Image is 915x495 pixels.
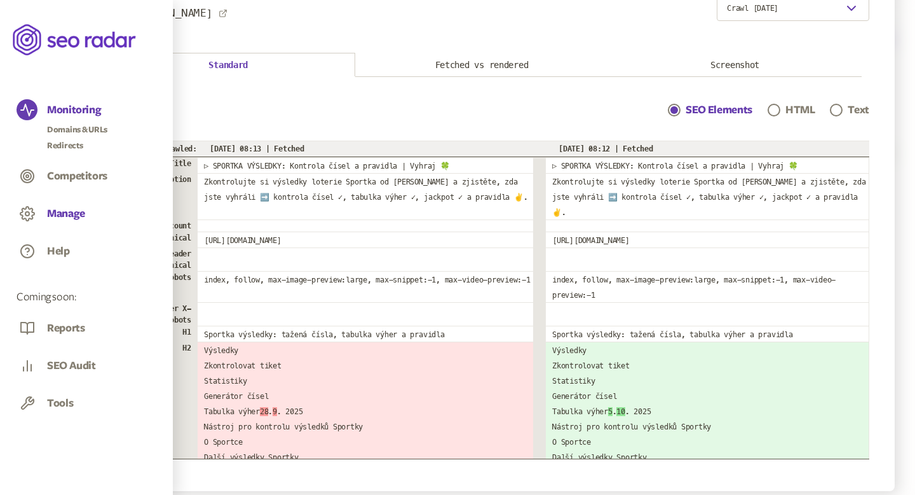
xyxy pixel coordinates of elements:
span: . [613,407,617,416]
a: Domains & URLs [47,123,107,136]
button: Help [47,244,70,258]
span: ▷ SPORTKA VÝSLEDKY: Kontrola čísel a pravidla | Vyhraj 🍀 [204,162,450,171]
button: Competitors [47,169,107,183]
a: Competitors [17,165,156,190]
p: SEO Elements [686,102,752,118]
button: Fetched vs rendered [355,53,609,77]
span: index, follow, max-image-preview:large, max-snippet:-1, max-video-preview:-1 [204,275,531,284]
span: Sportka výsledky: tažená čísla, tabulka výher a pravidla [552,330,793,339]
span: [URL][DOMAIN_NAME] [552,236,630,245]
span: index, follow, max-image-preview:large, max-snippet:-1, max-video-preview:-1 [552,275,836,300]
p: Text [848,102,869,118]
span: 9 [273,407,277,416]
p: HTML [785,102,815,118]
span: . [268,407,273,416]
span: Crawl [DATE] [727,3,778,13]
p: [DATE] 08:12 | Fetched [533,144,869,153]
span: [URL][DOMAIN_NAME] [204,236,281,245]
button: Manage [47,207,85,221]
a: Redirects [47,139,107,152]
span: 5 [608,407,613,416]
span: 10 [616,407,625,416]
button: Monitoring [47,103,101,117]
span: Sportka výsledky: tažená čísla, tabulka výher a pravidla [204,330,445,339]
span: Výsledky Zkontrolovat tiket Statistiky Generátor čísel Tabulka výher [204,346,281,416]
span: ▷ SPORTKA VÝSLEDKY: Kontrola čísel a pravidla | Vyhraj 🍀 [552,162,798,171]
button: Standard [102,53,355,76]
span: Výsledky Zkontrolovat tiket Statistiky Generátor čísel Tabulka výher [552,346,630,416]
p: [DATE] 08:13 | Fetched [197,144,533,153]
span: Zkontrolujte si výsledky loterie Sportka od [PERSON_NAME] a zjistěte, zda jste vyhráli ➡️ kontrol... [204,178,527,202]
button: Screenshot [608,53,862,77]
span: 28 [260,407,269,416]
span: Coming soon: [17,290,156,305]
span: Zkontrolujte si výsledky loterie Sportka od [PERSON_NAME] a zjistěte, zda jste vyhráli ➡️ kontrol... [552,178,865,217]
